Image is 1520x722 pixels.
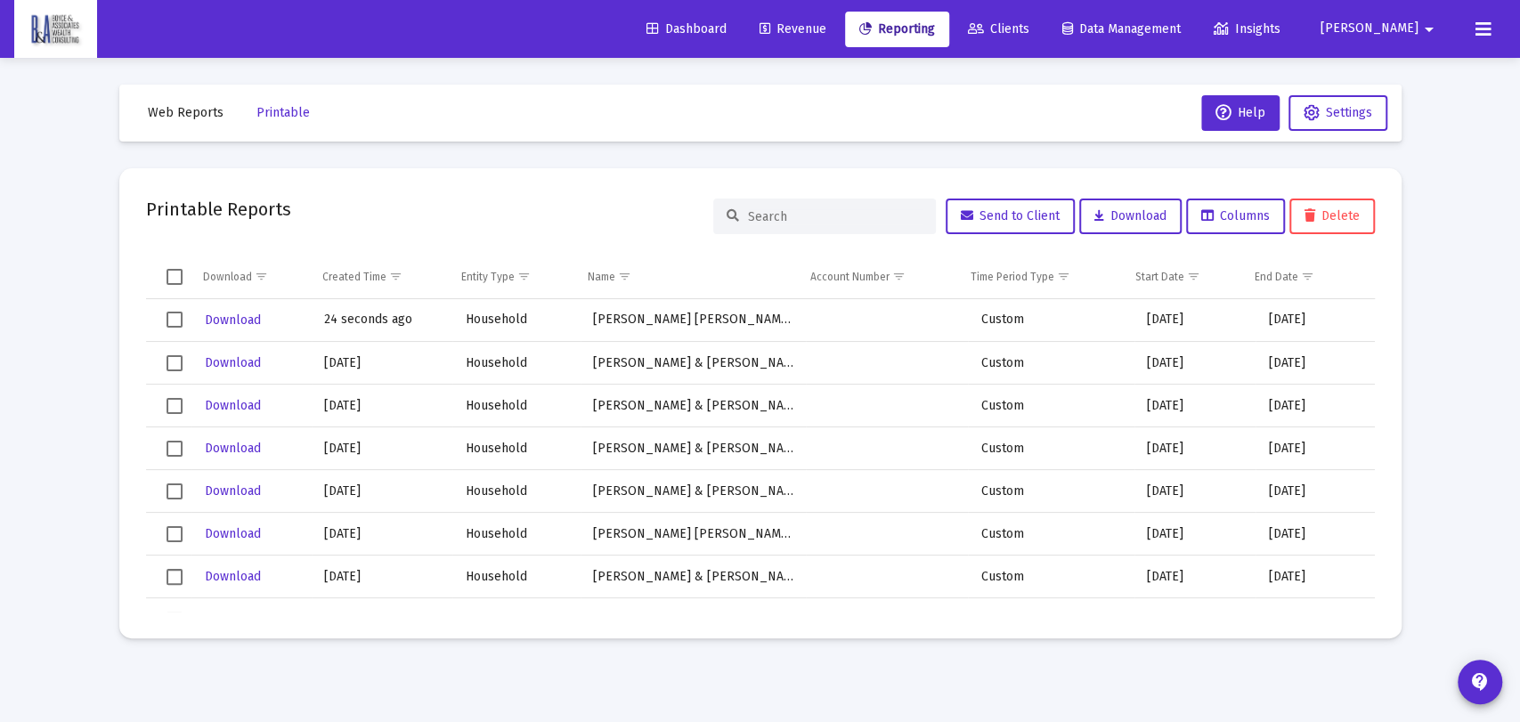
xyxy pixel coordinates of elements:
[203,521,263,547] button: Download
[205,526,261,541] span: Download
[1256,299,1374,342] td: [DATE]
[1256,427,1374,470] td: [DATE]
[1134,598,1256,641] td: [DATE]
[581,385,806,427] td: [PERSON_NAME] & [PERSON_NAME] Household
[581,427,806,470] td: [PERSON_NAME] & [PERSON_NAME] Household
[167,569,183,585] div: Select row
[167,312,183,328] div: Select row
[798,256,958,298] td: Column Account Number
[581,513,806,556] td: [PERSON_NAME] [PERSON_NAME] Household
[745,12,841,47] a: Revenue
[1123,256,1242,298] td: Column Start Date
[452,299,580,342] td: Household
[205,355,261,370] span: Download
[575,256,798,298] td: Column Name
[954,12,1044,47] a: Clients
[1256,598,1374,641] td: [DATE]
[1305,208,1360,223] span: Delete
[1256,470,1374,513] td: [DATE]
[1321,21,1418,37] span: [PERSON_NAME]
[449,256,574,298] td: Column Entity Type
[28,12,84,47] img: Dashboard
[452,556,580,598] td: Household
[1256,513,1374,556] td: [DATE]
[968,513,1134,556] td: Custom
[146,256,1375,612] div: Data grid
[1256,385,1374,427] td: [DATE]
[312,556,452,598] td: [DATE]
[205,569,261,584] span: Download
[203,478,263,504] button: Download
[1469,671,1491,693] mat-icon: contact_support
[748,209,923,224] input: Search
[968,427,1134,470] td: Custom
[968,598,1134,641] td: Custom
[968,21,1029,37] span: Clients
[1048,12,1195,47] a: Data Management
[452,598,580,641] td: Household
[859,21,935,37] span: Reporting
[134,95,238,131] button: Web Reports
[968,299,1134,342] td: Custom
[167,612,183,628] div: Select row
[191,256,311,298] td: Column Download
[1255,270,1298,284] div: End Date
[203,307,263,333] button: Download
[632,12,741,47] a: Dashboard
[452,427,580,470] td: Household
[1134,556,1256,598] td: [DATE]
[1134,470,1256,513] td: [DATE]
[1289,199,1375,234] button: Delete
[1242,256,1359,298] td: Column End Date
[389,270,402,283] span: Show filter options for column 'Created Time'
[618,270,631,283] span: Show filter options for column 'Name'
[971,270,1054,284] div: Time Period Type
[968,385,1134,427] td: Custom
[205,312,261,328] span: Download
[961,208,1060,223] span: Send to Client
[1201,95,1280,131] button: Help
[1199,12,1295,47] a: Insights
[322,270,386,284] div: Created Time
[146,195,291,223] h2: Printable Reports
[1134,513,1256,556] td: [DATE]
[760,21,826,37] span: Revenue
[312,385,452,427] td: [DATE]
[148,105,224,120] span: Web Reports
[1134,299,1256,342] td: [DATE]
[1079,199,1182,234] button: Download
[1288,95,1387,131] button: Settings
[892,270,906,283] span: Show filter options for column 'Account Number'
[452,470,580,513] td: Household
[581,470,806,513] td: [PERSON_NAME] & [PERSON_NAME] Household
[256,105,310,120] span: Printable
[312,427,452,470] td: [DATE]
[517,270,531,283] span: Show filter options for column 'Entity Type'
[1256,342,1374,385] td: [DATE]
[1299,11,1461,46] button: [PERSON_NAME]
[203,270,252,284] div: Download
[452,513,580,556] td: Household
[588,270,615,284] div: Name
[1215,105,1265,120] span: Help
[205,398,261,413] span: Download
[810,270,890,284] div: Account Number
[1135,270,1184,284] div: Start Date
[203,435,263,461] button: Download
[312,342,452,385] td: [DATE]
[1301,270,1314,283] span: Show filter options for column 'End Date'
[205,483,261,499] span: Download
[312,299,452,342] td: 24 seconds ago
[1418,12,1440,47] mat-icon: arrow_drop_down
[203,564,263,589] button: Download
[646,21,727,37] span: Dashboard
[1214,21,1280,37] span: Insights
[1186,199,1285,234] button: Columns
[581,556,806,598] td: [PERSON_NAME] & [PERSON_NAME] Household
[312,470,452,513] td: [DATE]
[1201,208,1270,223] span: Columns
[242,95,324,131] button: Printable
[845,12,949,47] a: Reporting
[255,270,268,283] span: Show filter options for column 'Download'
[581,342,806,385] td: [PERSON_NAME] & [PERSON_NAME] Household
